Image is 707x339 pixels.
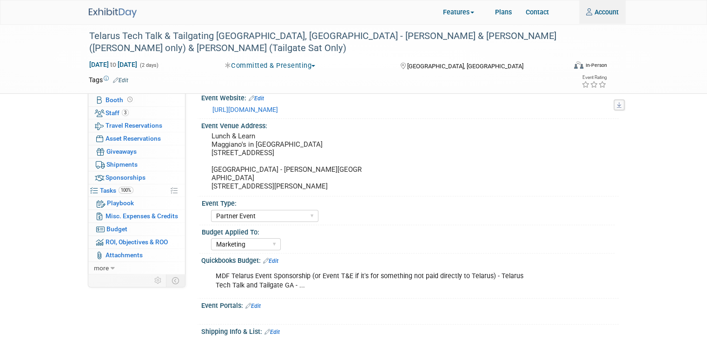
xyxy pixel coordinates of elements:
a: ROI, Objectives & ROO [88,236,185,248]
span: Sponsorships [106,174,145,181]
a: Sponsorships [88,171,185,184]
a: Budget [88,223,185,235]
a: Features [436,1,488,24]
a: Asset Reservations [88,132,185,145]
span: Asset Reservations [106,135,161,142]
span: Misc. Expenses & Credits [106,212,178,220]
a: more [88,262,185,274]
span: (2 days) [139,62,159,68]
a: Giveaways [88,145,185,158]
span: Travel Reservations [106,122,162,129]
div: Event Portals: [201,299,619,311]
span: Budget [106,225,127,233]
span: Booth not reserved yet [126,96,134,103]
a: Misc. Expenses & Credits [88,210,185,222]
span: Booth [106,96,134,104]
a: Tasks100% [88,184,185,197]
span: ROI, Objectives & ROO [106,238,168,246]
span: to [109,61,118,68]
span: [GEOGRAPHIC_DATA], [GEOGRAPHIC_DATA] [407,63,523,70]
div: Event Rating [581,75,606,80]
div: Budget Applied To: [202,225,614,237]
div: Event Website: [201,91,619,103]
a: Edit [245,303,261,309]
span: 100% [119,187,133,194]
div: Event Type: [202,196,614,208]
img: ExhibitDay [89,8,137,18]
a: Edit [263,258,278,264]
span: Staff [106,109,129,117]
div: Event Venue Address: [201,119,619,130]
button: Committed & Presenting [222,61,319,71]
td: Toggle Event Tabs [166,274,185,287]
div: In-Person [585,62,607,69]
a: Travel Reservations [88,119,185,132]
div: MDF Telarus Event Sponsorship (or Event T&E if it's for something not paid directly to Telarus) -... [209,267,535,295]
a: Edit [264,329,280,335]
a: Shipments [88,158,185,171]
div: Event Format [532,60,607,74]
span: Tasks [100,187,133,194]
a: Contact [519,0,556,24]
span: Playbook [107,199,134,207]
span: 3 [122,109,129,116]
td: Tags [89,75,128,85]
span: Shipments [106,161,138,168]
span: Giveaways [106,148,137,155]
span: more [94,264,109,272]
a: Edit [249,95,264,102]
td: Personalize Event Tab Strip [150,274,166,287]
a: Edit [113,77,128,84]
a: Booth [88,94,185,106]
img: Format-Inperson.png [574,61,583,69]
pre: Lunch & Learn Maggiano's in [GEOGRAPHIC_DATA] [STREET_ADDRESS] [GEOGRAPHIC_DATA] - [PERSON_NAME][... [211,132,365,190]
a: Playbook [88,197,185,209]
div: Telarus Tech Talk & Tailgating [GEOGRAPHIC_DATA], [GEOGRAPHIC_DATA] - [PERSON_NAME] & [PERSON_NAM... [86,28,563,56]
div: Shipping Info & List: [201,325,619,337]
span: [DATE] [DATE] [89,60,138,69]
a: Staff3 [88,107,185,119]
div: Quickbooks Budget: [201,254,619,266]
a: [URL][DOMAIN_NAME] [212,106,278,113]
a: Plans [488,0,519,24]
a: Attachments [88,249,185,261]
a: Account [579,0,626,24]
span: Attachments [106,251,143,259]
